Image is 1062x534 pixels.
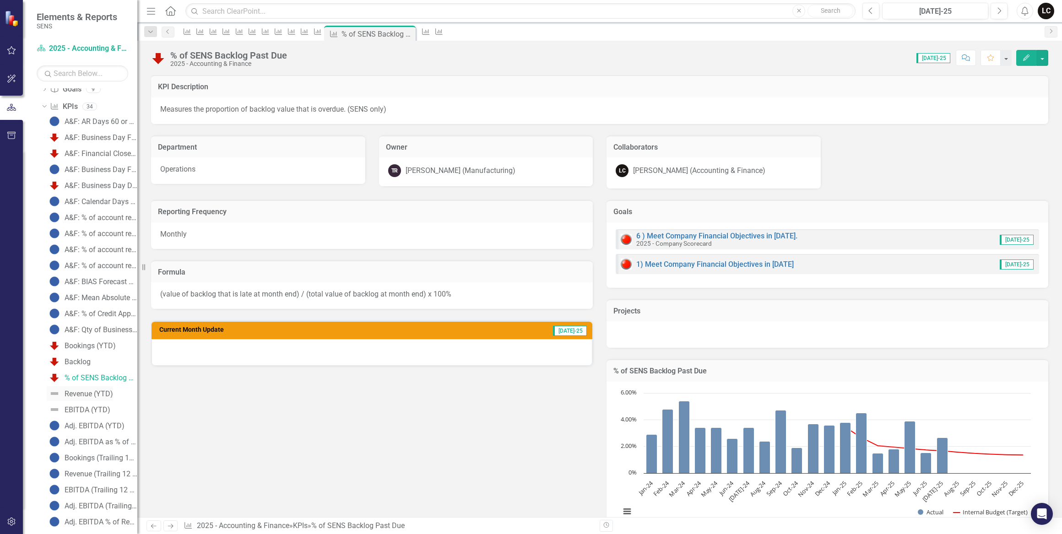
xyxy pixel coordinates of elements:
path: Jun-25, 1.53. Actual. [921,453,932,473]
div: A&F: Business Day Financials sent out to Sr. Leadership [65,134,137,142]
img: Red: Critical Issues/Off-Track [621,259,632,270]
text: Aug-25 [942,479,961,498]
h3: KPI Description [158,83,1041,91]
a: Goals [50,84,81,95]
div: 9 [86,85,101,93]
path: Jul-24, 3.4. Actual. [743,427,754,473]
div: LC [616,164,629,177]
a: Backlog [47,354,91,369]
text: Dec-25 [1007,479,1025,498]
img: Below Target [49,356,60,367]
span: Measures the proportion of backlog value that is overdue. (SENS only) [160,105,386,113]
path: May-25, 3.9. Actual. [905,421,916,473]
div: Bookings (YTD) [65,342,116,350]
div: % of SENS Backlog Past Due [341,28,413,40]
small: 2025 - Company Scorecard [636,240,712,247]
img: No Information [49,516,60,527]
text: 6.00% [621,388,637,396]
a: 1) Meet Company Financial Objectives in [DATE] [636,260,794,269]
img: Below Target [49,132,60,143]
img: No Information [49,116,60,127]
text: Nov-24 [796,479,816,498]
div: EBITDA (Trailing 12 Months) [65,486,137,494]
div: Monthly [151,222,593,249]
span: [DATE]-25 [916,53,950,63]
path: Mar-25, 1.5. Actual. [872,453,883,473]
a: A&F: % of account recons tied out for PBT [47,242,137,257]
span: Elements & Reports [37,11,117,22]
div: A&F: AR Days 60 or more Past Past Due (SENS only % of AR) [65,118,137,126]
a: A&F: Calendar Days Financials sent out to Debt Holder [47,194,137,209]
a: A&F: % of account recons tied out for SENS Holdings [47,210,137,225]
text: Oct-25 [975,479,993,497]
a: Bookings (Trailing 12 Months) [47,450,137,465]
a: KPIs [50,102,77,112]
a: Adj. EBITDA (YTD) [47,418,125,433]
h3: Formula [158,268,586,276]
a: A&F: % of account recons tied out for SENS Intermediate [47,226,137,241]
div: A&F: % of Credit Applications Requests provided initial feedback within 2 business days [65,310,137,318]
text: Nov-25 [990,479,1009,498]
div: Chart. Highcharts interactive chart. [616,388,1039,526]
div: A&F: BIAS Forecast Accuracy vs. Current CV (SENS Revenue Units) [65,278,137,286]
div: Backlog [65,358,91,366]
img: No Information [49,228,60,239]
img: No Information [49,244,60,255]
img: Below Target [49,340,60,351]
img: Not Defined [49,404,60,415]
img: Not Defined [49,388,60,399]
text: Dec-24 [813,479,832,498]
text: Mar-24 [667,479,687,498]
img: Below Target [151,51,166,65]
a: A&F: Business Day Financials sent out to Sr. Leadership [47,130,137,145]
text: Jun-24 [716,479,735,497]
text: Jun-25 [910,479,928,497]
a: 6 ) Meet Company Financial Objectives in [DATE]. [636,232,797,240]
small: SENS [37,22,117,30]
text: Apr-25 [878,479,896,497]
text: [DATE]-25 [921,479,945,503]
path: Jul-25, 2.67. Actual. [937,437,948,473]
path: Sep-24, 4.7. Actual. [775,410,786,473]
a: 2025 - Accounting & Finance [197,521,289,530]
img: Below Target [49,180,60,191]
text: [DATE]-24 [727,479,752,503]
div: A&F: % of account recons tied out for SENS Holdings [65,214,137,222]
text: 2.00% [621,442,637,450]
a: Adj. EBITDA as % of Rev (YTD) [47,434,137,449]
div: [DATE]-25 [885,6,985,17]
path: Jan-24, 2.9. Actual. [646,434,657,473]
h3: Current Month Update [159,326,438,333]
span: Search [821,7,840,14]
path: Oct-24, 1.9. Actual. [791,448,802,473]
path: Jan-25, 3.8. Actual. [840,422,851,473]
a: A&F: Mean Absolute Error fcst accuracy (SENS Revenue Units) [47,290,137,305]
h3: Department [158,143,358,151]
text: Oct-24 [781,479,800,497]
div: [PERSON_NAME] (Manufacturing) [406,166,515,176]
img: No Information [49,468,60,479]
path: Jun-24, 2.6. Actual. [727,438,738,473]
img: No Information [49,260,60,271]
img: No Information [49,420,60,431]
path: Dec-24, 3.6. Actual. [824,425,835,473]
button: Show Internal Budget (Target) [954,508,1027,516]
img: No Information [49,292,60,303]
a: KPIs [293,521,308,530]
a: A&F: Financial Close Meeting with Sr. Leadership [47,146,137,161]
div: A&F: Calendar Days Financials sent out to Debt Holder [65,198,137,206]
a: Adj. EBITDA % of Revenue (Trailing 12 Months) [47,514,137,529]
text: Feb-25 [845,479,864,498]
div: Revenue (YTD) [65,390,113,398]
text: 4.00% [621,415,637,423]
a: A&F: AR Days 60 or more Past Past Due (SENS only % of AR) [47,114,137,129]
div: A&F: Business Day Dept Financials sent out to Dept Leaders [65,182,137,190]
text: Apr-24 [684,479,703,497]
img: No Information [49,212,60,223]
p: (value of backlog that is late at month end) / (total value of backlog at month end) x 100% [160,289,584,300]
img: No Information [49,164,60,175]
path: Aug-24, 2.4. Actual. [759,441,770,473]
div: [PERSON_NAME] (Accounting & Finance) [633,166,765,176]
h3: % of SENS Backlog Past Due [613,367,1041,375]
div: TR [388,164,401,177]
